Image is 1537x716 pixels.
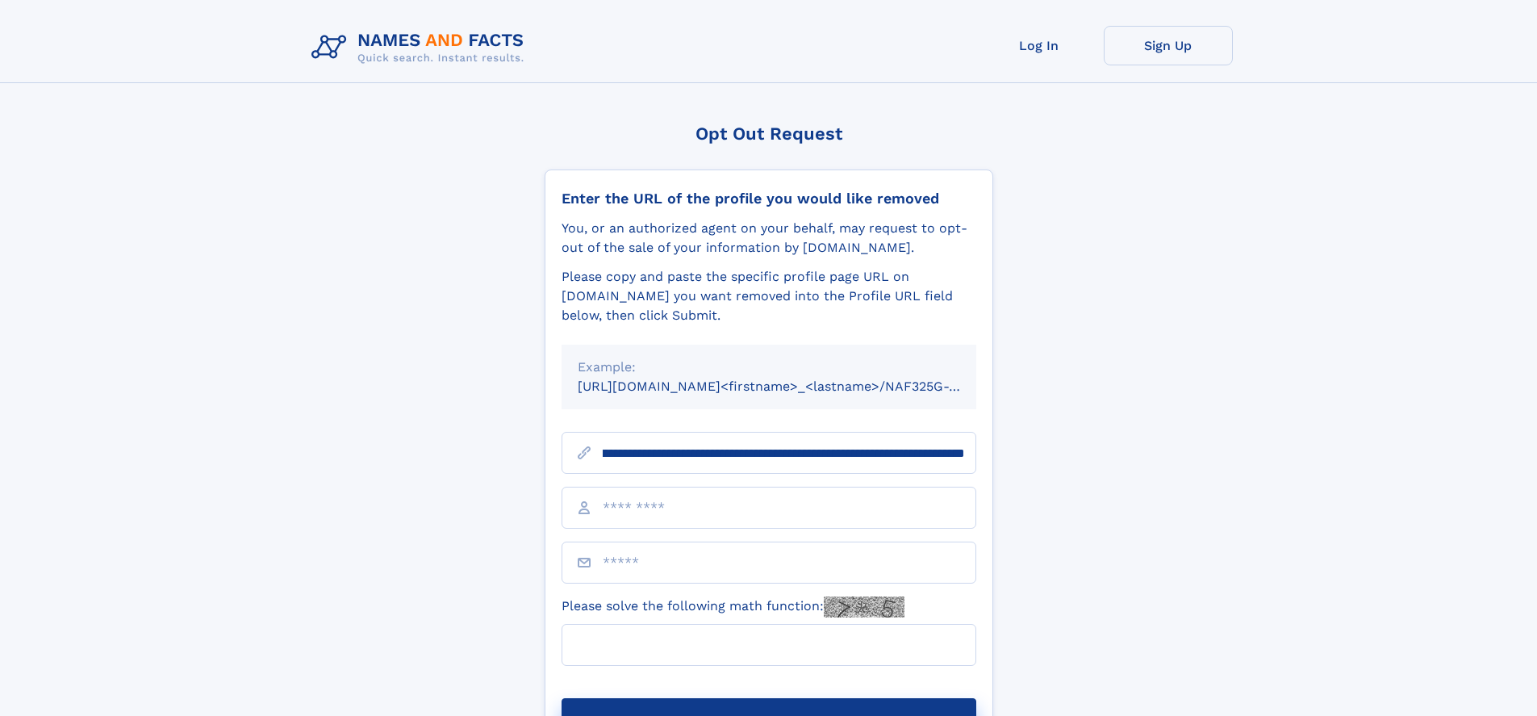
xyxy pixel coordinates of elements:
[562,190,976,207] div: Enter the URL of the profile you would like removed
[578,379,1007,394] small: [URL][DOMAIN_NAME]<firstname>_<lastname>/NAF325G-xxxxxxxx
[1104,26,1233,65] a: Sign Up
[578,358,960,377] div: Example:
[562,219,976,258] div: You, or an authorized agent on your behalf, may request to opt-out of the sale of your informatio...
[975,26,1104,65] a: Log In
[562,597,904,618] label: Please solve the following math function:
[562,267,976,325] div: Please copy and paste the specific profile page URL on [DOMAIN_NAME] you want removed into the Pr...
[545,124,993,144] div: Opt Out Request
[305,26,537,69] img: Logo Names and Facts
